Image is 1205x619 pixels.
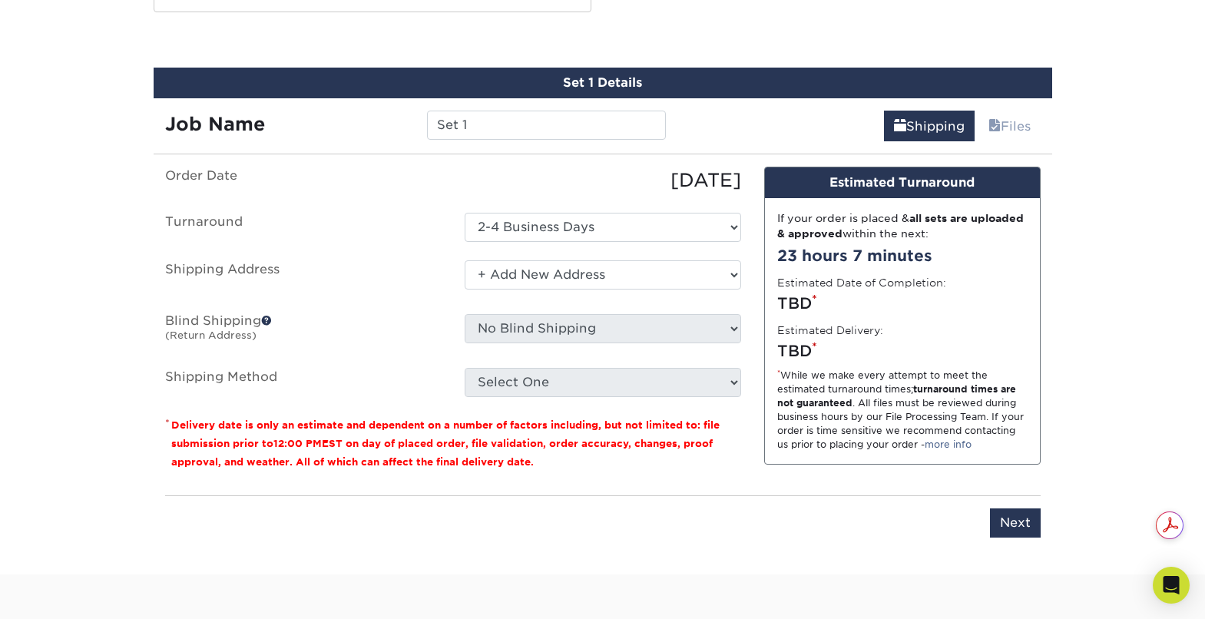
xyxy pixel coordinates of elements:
[154,167,453,194] label: Order Date
[777,369,1028,452] div: While we make every attempt to meet the estimated turnaround times; . All files must be reviewed ...
[777,275,946,290] label: Estimated Date of Completion:
[171,419,720,468] small: Delivery date is only an estimate and dependent on a number of factors including, but not limited...
[894,119,906,134] span: shipping
[154,68,1052,98] div: Set 1 Details
[777,244,1028,267] div: 23 hours 7 minutes
[154,314,453,349] label: Blind Shipping
[154,260,453,296] label: Shipping Address
[925,439,972,450] a: more info
[1153,567,1190,604] div: Open Intercom Messenger
[777,323,883,338] label: Estimated Delivery:
[777,292,1028,315] div: TBD
[990,508,1041,538] input: Next
[154,368,453,397] label: Shipping Method
[988,119,1001,134] span: files
[165,329,257,341] small: (Return Address)
[427,111,666,140] input: Enter a job name
[884,111,975,141] a: Shipping
[273,438,322,449] span: 12:00 PM
[777,339,1028,362] div: TBD
[453,167,753,194] div: [DATE]
[765,167,1040,198] div: Estimated Turnaround
[978,111,1041,141] a: Files
[165,113,265,135] strong: Job Name
[777,210,1028,242] div: If your order is placed & within the next:
[154,213,453,242] label: Turnaround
